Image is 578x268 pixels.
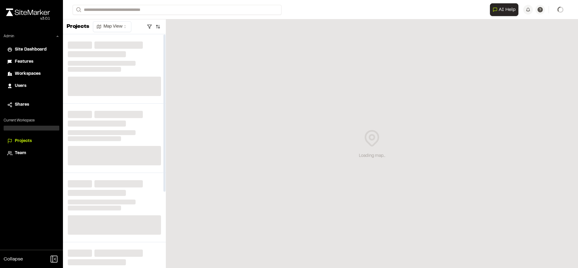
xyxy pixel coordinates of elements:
a: Site Dashboard [7,46,56,53]
a: Workspaces [7,71,56,77]
span: Users [15,83,26,89]
a: Team [7,150,56,157]
div: Loading map... [359,153,385,159]
a: Users [7,83,56,89]
span: Team [15,150,26,157]
div: Open AI Assistant [490,3,521,16]
a: Shares [7,101,56,108]
span: AI Help [499,6,516,13]
span: Features [15,58,33,65]
p: Projects [67,23,89,31]
button: Search [73,5,84,15]
span: Shares [15,101,29,108]
a: Projects [7,138,56,144]
p: Admin [4,34,14,39]
img: rebrand.png [6,8,50,16]
a: Features [7,58,56,65]
span: Workspaces [15,71,41,77]
div: Oh geez...please don't... [6,16,50,22]
p: Current Workspace [4,118,59,123]
span: Projects [15,138,32,144]
span: Site Dashboard [15,46,47,53]
span: Collapse [4,256,23,263]
button: Open AI Assistant [490,3,518,16]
